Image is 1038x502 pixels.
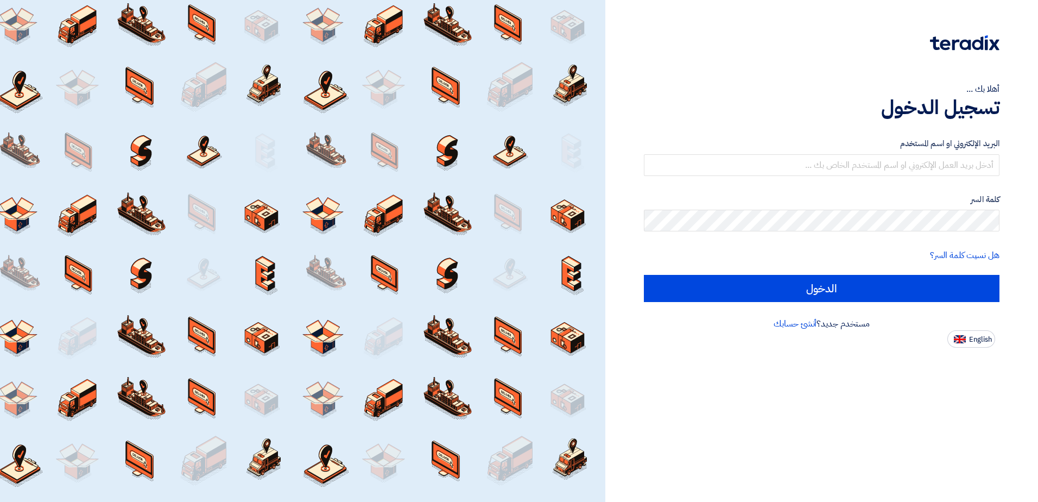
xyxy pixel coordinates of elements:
[930,35,999,51] img: Teradix logo
[644,275,999,302] input: الدخول
[930,249,999,262] a: هل نسيت كلمة السر؟
[644,193,999,206] label: كلمة السر
[644,137,999,150] label: البريد الإلكتروني او اسم المستخدم
[969,336,992,343] span: English
[644,154,999,176] input: أدخل بريد العمل الإلكتروني او اسم المستخدم الخاص بك ...
[644,96,999,120] h1: تسجيل الدخول
[947,330,995,348] button: English
[644,83,999,96] div: أهلا بك ...
[774,317,817,330] a: أنشئ حسابك
[954,335,966,343] img: en-US.png
[644,317,999,330] div: مستخدم جديد؟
